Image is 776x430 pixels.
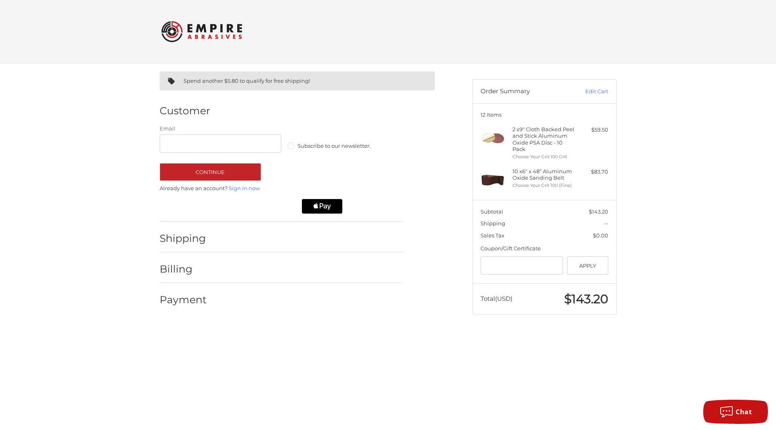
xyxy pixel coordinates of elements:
li: Choose Your Grit 100 (Fine) [512,182,574,189]
div: Coupon/Gift Certificate [481,245,608,253]
h3: 12 Items [481,111,608,118]
input: Gift Certificate or Coupon Code [481,256,563,275]
span: Subtotal [481,208,503,215]
h2: Payment [160,294,207,306]
img: Empire Abrasives [161,16,242,47]
span: Sales Tax [481,232,504,239]
h2: Shipping [160,232,207,245]
p: Already have an account? [160,185,403,193]
li: Choose Your Grit 100 Grit [512,153,574,160]
span: Subscribe to our newsletter. [297,143,371,149]
div: $59.50 [576,126,608,134]
span: $0.00 [593,232,608,239]
a: Sign in now [229,185,260,191]
button: Apply [567,256,609,275]
div: $83.70 [576,168,608,176]
span: $143.20 [564,292,608,306]
span: $143.20 [589,208,608,215]
h4: 10 x 6" x 48" Aluminum Oxide Sanding Belt [512,168,574,181]
span: Total (USD) [481,295,512,302]
h4: 2 x 9" Cloth Backed Peel and Stick Aluminum Oxide PSA Disc - 10 Pack [512,126,574,152]
h3: Order Summary [481,88,567,96]
button: Chat [703,400,768,424]
h2: Customer [160,105,210,117]
span: -- [604,220,608,227]
span: Chat [736,407,752,416]
span: Spend another $5.80 to qualify for free shipping! [183,78,310,84]
button: Continue [160,163,261,181]
h2: Billing [160,263,207,275]
iframe: PayPal-paypal [157,199,221,214]
a: Edit Cart [567,88,608,96]
span: Shipping [481,220,505,227]
label: Email [160,125,282,133]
